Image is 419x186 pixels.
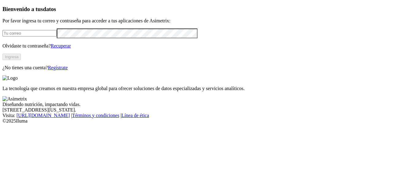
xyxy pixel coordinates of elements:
[2,96,27,102] img: Asimetrix
[2,6,417,13] h3: Bienvenido a tus
[2,107,417,113] div: [STREET_ADDRESS][US_STATE].
[121,113,149,118] a: Línea de ética
[2,86,417,91] p: La tecnología que creamos en nuestra empresa global para ofrecer soluciones de datos especializad...
[2,118,417,124] div: © 2025 Iluma
[2,30,57,36] input: Tu correo
[2,65,417,70] p: ¿No tienes una cuenta?
[2,113,417,118] div: Visita : | |
[17,113,70,118] a: [URL][DOMAIN_NAME]
[43,6,56,12] span: datos
[2,18,417,24] p: Por favor ingresa tu correo y contraseña para acceder a tus aplicaciones de Asimetrix:
[72,113,119,118] a: Términos y condiciones
[2,43,417,49] p: Olvidaste tu contraseña?
[2,102,417,107] div: Diseñando nutrición, impactando vidas.
[48,65,68,70] a: Regístrate
[2,75,18,81] img: Logo
[2,54,21,60] button: Ingresa
[51,43,71,48] a: Recuperar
